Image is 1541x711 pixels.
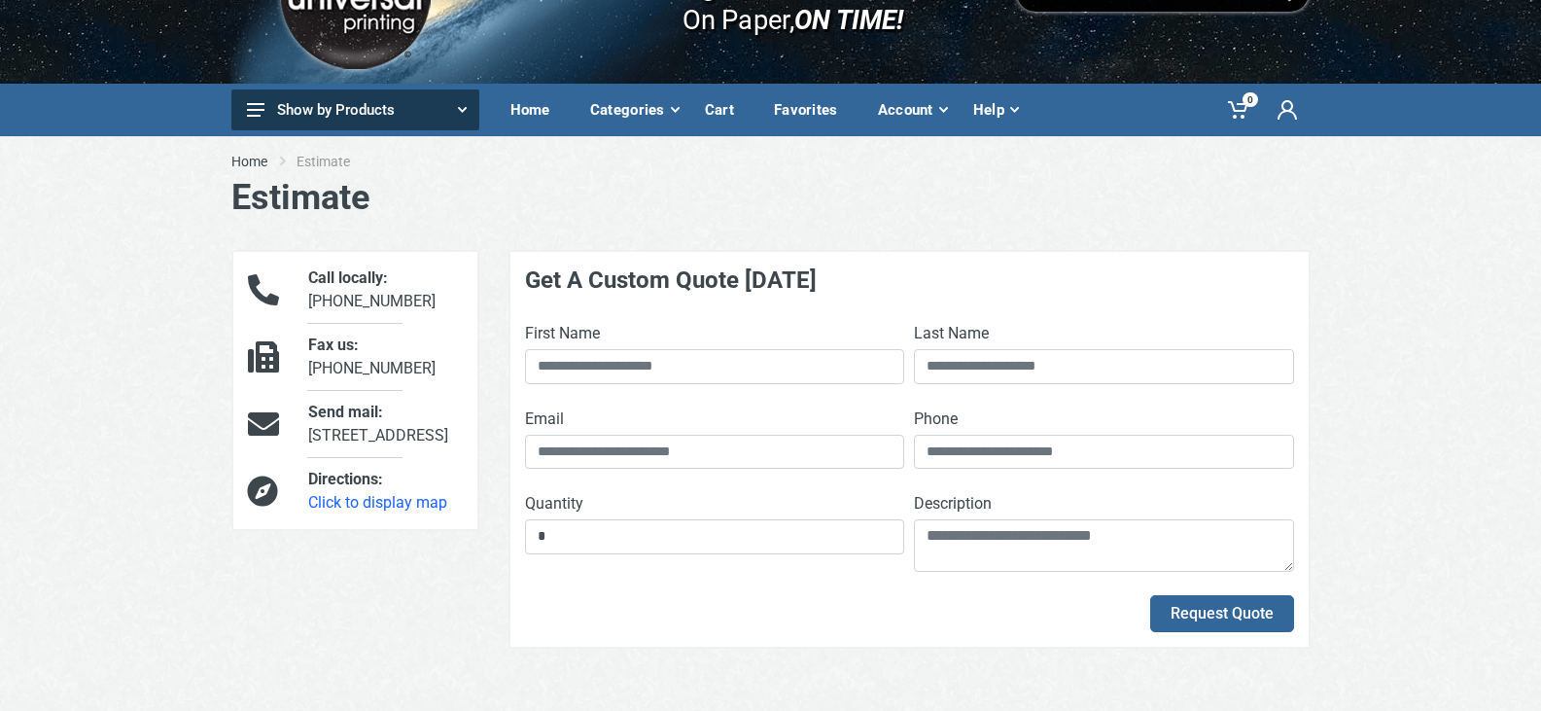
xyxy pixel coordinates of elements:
[577,89,691,130] div: Categories
[914,322,989,345] label: Last Name
[231,152,1311,171] nav: breadcrumb
[294,334,476,380] div: [PHONE_NUMBER]
[297,152,379,171] li: Estimate
[497,84,577,136] a: Home
[231,89,479,130] button: Show by Products
[308,403,383,421] span: Send mail:
[308,336,359,354] span: Fax us:
[525,492,583,515] label: Quantity
[497,89,577,130] div: Home
[525,322,600,345] label: First Name
[760,89,864,130] div: Favorites
[231,177,1311,219] h1: Estimate
[691,84,760,136] a: Cart
[231,152,267,171] a: Home
[691,89,760,130] div: Cart
[914,492,992,515] label: Description
[308,470,383,488] span: Directions:
[525,267,1294,295] h4: Get A Custom Quote [DATE]
[914,408,958,431] label: Phone
[308,268,388,287] span: Call locally:
[794,3,903,36] i: ON TIME!
[294,267,476,313] div: [PHONE_NUMBER]
[760,84,864,136] a: Favorites
[1214,84,1264,136] a: 0
[864,89,960,130] div: Account
[1150,595,1294,632] button: Request Quote
[294,401,476,447] div: [STREET_ADDRESS]
[1243,92,1258,107] span: 0
[308,493,447,512] a: Click to display map
[525,408,564,431] label: Email
[960,89,1031,130] div: Help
